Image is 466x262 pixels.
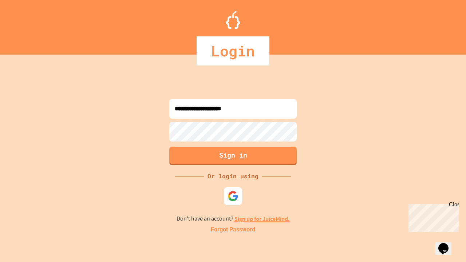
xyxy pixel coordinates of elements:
div: Or login using [204,172,262,180]
p: Don't have an account? [177,214,290,223]
button: Sign in [169,147,297,165]
a: Sign up for JuiceMind. [234,215,290,223]
div: Chat with us now!Close [3,3,50,46]
div: Login [197,36,269,65]
a: Forgot Password [211,225,255,234]
iframe: chat widget [406,201,459,232]
iframe: chat widget [435,233,459,255]
img: Logo.svg [226,11,240,29]
img: google-icon.svg [228,191,238,202]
